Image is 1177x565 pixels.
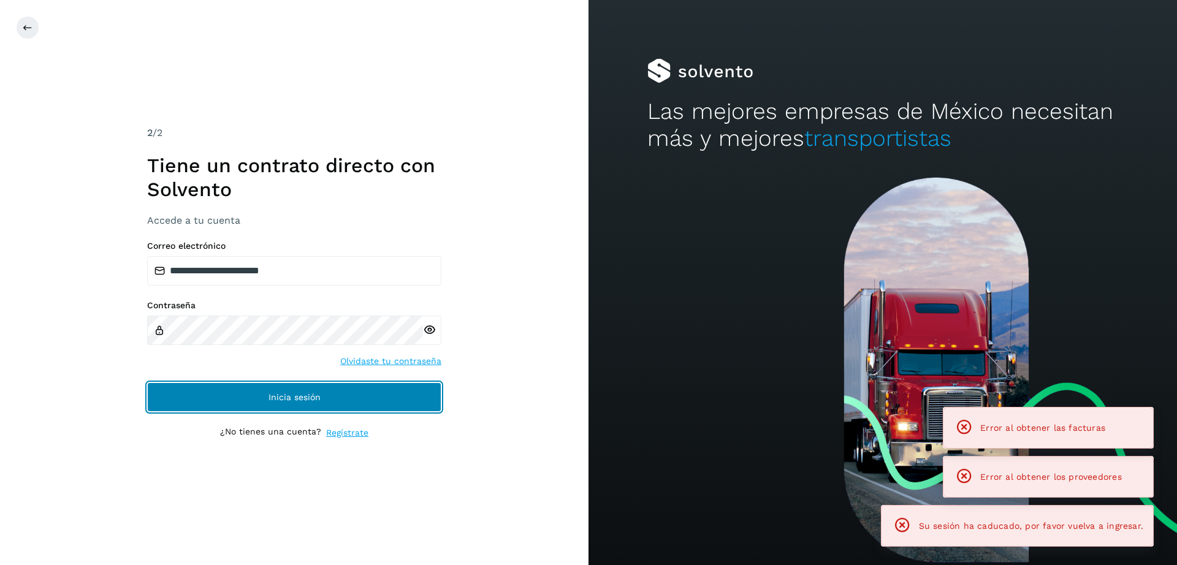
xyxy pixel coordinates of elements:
[147,241,441,251] label: Correo electrónico
[326,427,368,439] a: Regístrate
[647,98,1118,153] h2: Las mejores empresas de México necesitan más y mejores
[147,154,441,201] h1: Tiene un contrato directo con Solvento
[980,423,1105,433] span: Error al obtener las facturas
[220,427,321,439] p: ¿No tienes una cuenta?
[147,300,441,311] label: Contraseña
[804,125,951,151] span: transportistas
[919,521,1143,531] span: Su sesión ha caducado, por favor vuelva a ingresar.
[340,355,441,368] a: Olvidaste tu contraseña
[147,126,441,140] div: /2
[147,382,441,412] button: Inicia sesión
[147,127,153,138] span: 2
[980,472,1122,482] span: Error al obtener los proveedores
[269,393,321,401] span: Inicia sesión
[147,214,441,226] h3: Accede a tu cuenta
